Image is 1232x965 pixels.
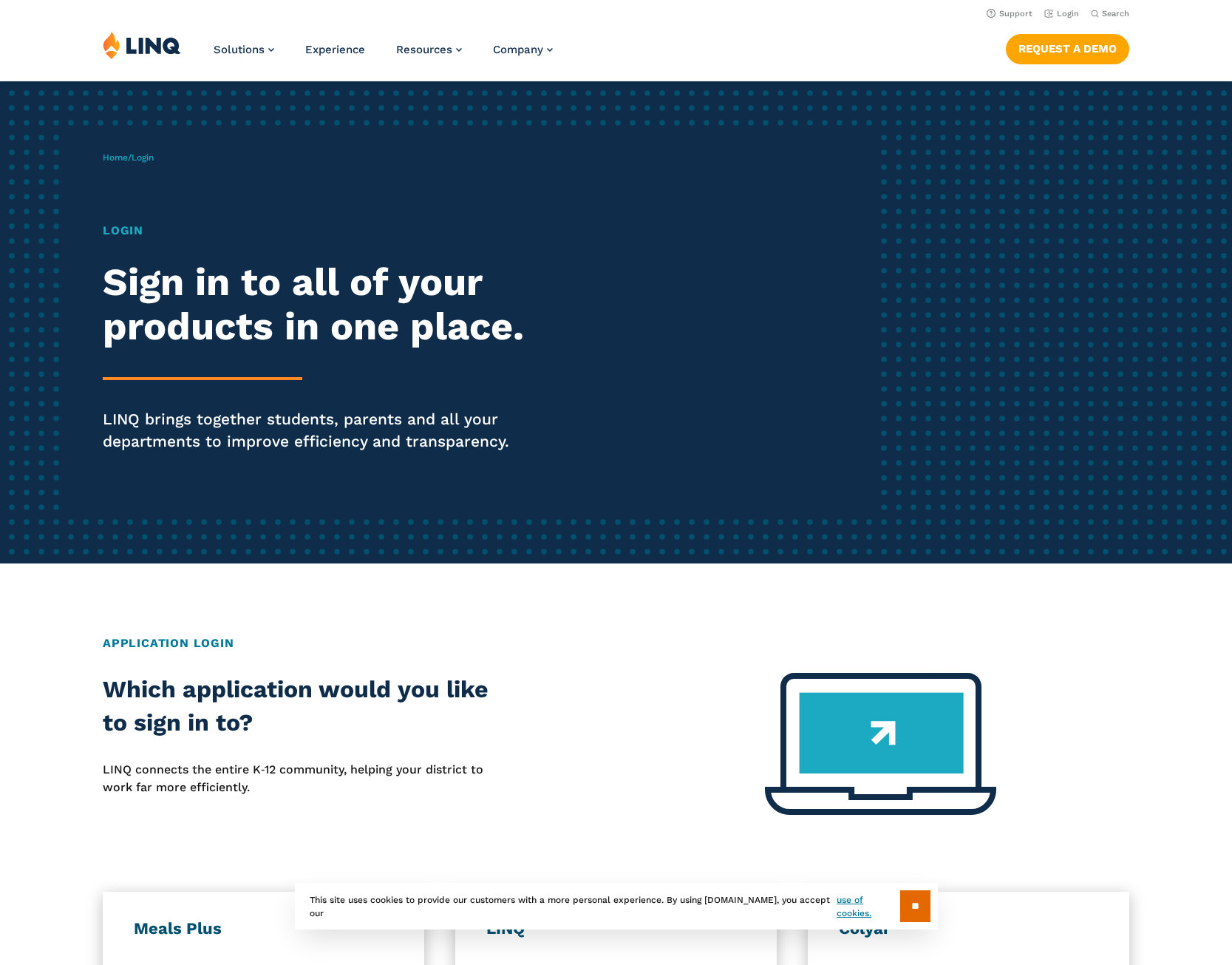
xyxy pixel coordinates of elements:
img: LINQ | K‑12 Software [103,31,181,59]
h2: Application Login [103,634,1129,652]
h2: Which application would you like to sign in to? [103,673,512,740]
div: This site uses cookies to provide our customers with a more personal experience. By using [DOMAIN... [295,883,938,930]
a: Login [1044,9,1079,18]
a: Home [103,152,128,163]
a: use of cookies. [837,893,899,920]
span: / [103,152,154,163]
a: Experience [305,43,365,56]
nav: Button Navigation [1006,31,1129,64]
span: Search [1102,9,1129,18]
nav: Primary Navigation [214,31,553,80]
h2: Sign in to all of your products in one place. [103,260,577,349]
span: Company [493,43,543,56]
a: Resources [396,43,462,56]
p: LINQ connects the entire K‑12 community, helping your district to work far more efficiently. [103,761,512,797]
span: Login [132,152,154,163]
button: Open Search Bar [1091,8,1129,19]
p: LINQ brings together students, parents and all your departments to improve efficiency and transpa... [103,408,577,453]
a: Company [493,43,553,56]
a: Support [987,9,1032,18]
span: Resources [396,43,452,56]
span: Solutions [214,43,265,56]
a: Solutions [214,43,274,56]
a: Request a Demo [1006,34,1129,64]
h1: Login [103,222,577,240]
